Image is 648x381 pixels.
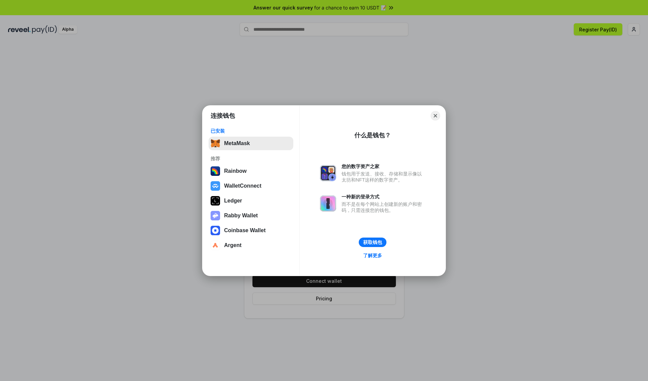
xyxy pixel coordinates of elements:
[320,195,336,212] img: svg+xml,%3Csvg%20xmlns%3D%22http%3A%2F%2Fwww.w3.org%2F2000%2Fsvg%22%20fill%3D%22none%22%20viewBox...
[209,194,293,208] button: Ledger
[224,213,258,219] div: Rabby Wallet
[209,239,293,252] button: Argent
[211,139,220,148] img: svg+xml,%3Csvg%20fill%3D%22none%22%20height%3D%2233%22%20viewBox%3D%220%200%2035%2033%22%20width%...
[224,198,242,204] div: Ledger
[342,194,425,200] div: 一种新的登录方式
[342,171,425,183] div: 钱包用于发送、接收、存储和显示像以太坊和NFT这样的数字资产。
[209,224,293,237] button: Coinbase Wallet
[209,209,293,222] button: Rabby Wallet
[224,227,266,234] div: Coinbase Wallet
[359,251,386,260] a: 了解更多
[211,211,220,220] img: svg+xml,%3Csvg%20xmlns%3D%22http%3A%2F%2Fwww.w3.org%2F2000%2Fsvg%22%20fill%3D%22none%22%20viewBox...
[342,163,425,169] div: 您的数字资产之家
[342,201,425,213] div: 而不是在每个网站上创建新的账户和密码，只需连接您的钱包。
[359,238,386,247] button: 获取钱包
[211,166,220,176] img: svg+xml,%3Csvg%20width%3D%22120%22%20height%3D%22120%22%20viewBox%3D%220%200%20120%20120%22%20fil...
[209,179,293,193] button: WalletConnect
[354,131,391,139] div: 什么是钱包？
[211,226,220,235] img: svg+xml,%3Csvg%20width%3D%2228%22%20height%3D%2228%22%20viewBox%3D%220%200%2028%2028%22%20fill%3D...
[211,181,220,191] img: svg+xml,%3Csvg%20width%3D%2228%22%20height%3D%2228%22%20viewBox%3D%220%200%2028%2028%22%20fill%3D...
[211,196,220,206] img: svg+xml,%3Csvg%20xmlns%3D%22http%3A%2F%2Fwww.w3.org%2F2000%2Fsvg%22%20width%3D%2228%22%20height%3...
[211,112,235,120] h1: 连接钱包
[211,156,291,162] div: 推荐
[363,239,382,245] div: 获取钱包
[224,140,250,146] div: MetaMask
[431,111,440,120] button: Close
[224,168,247,174] div: Rainbow
[209,137,293,150] button: MetaMask
[224,242,242,248] div: Argent
[209,164,293,178] button: Rainbow
[224,183,262,189] div: WalletConnect
[320,165,336,181] img: svg+xml,%3Csvg%20xmlns%3D%22http%3A%2F%2Fwww.w3.org%2F2000%2Fsvg%22%20fill%3D%22none%22%20viewBox...
[363,252,382,258] div: 了解更多
[211,128,291,134] div: 已安装
[211,241,220,250] img: svg+xml,%3Csvg%20width%3D%2228%22%20height%3D%2228%22%20viewBox%3D%220%200%2028%2028%22%20fill%3D...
